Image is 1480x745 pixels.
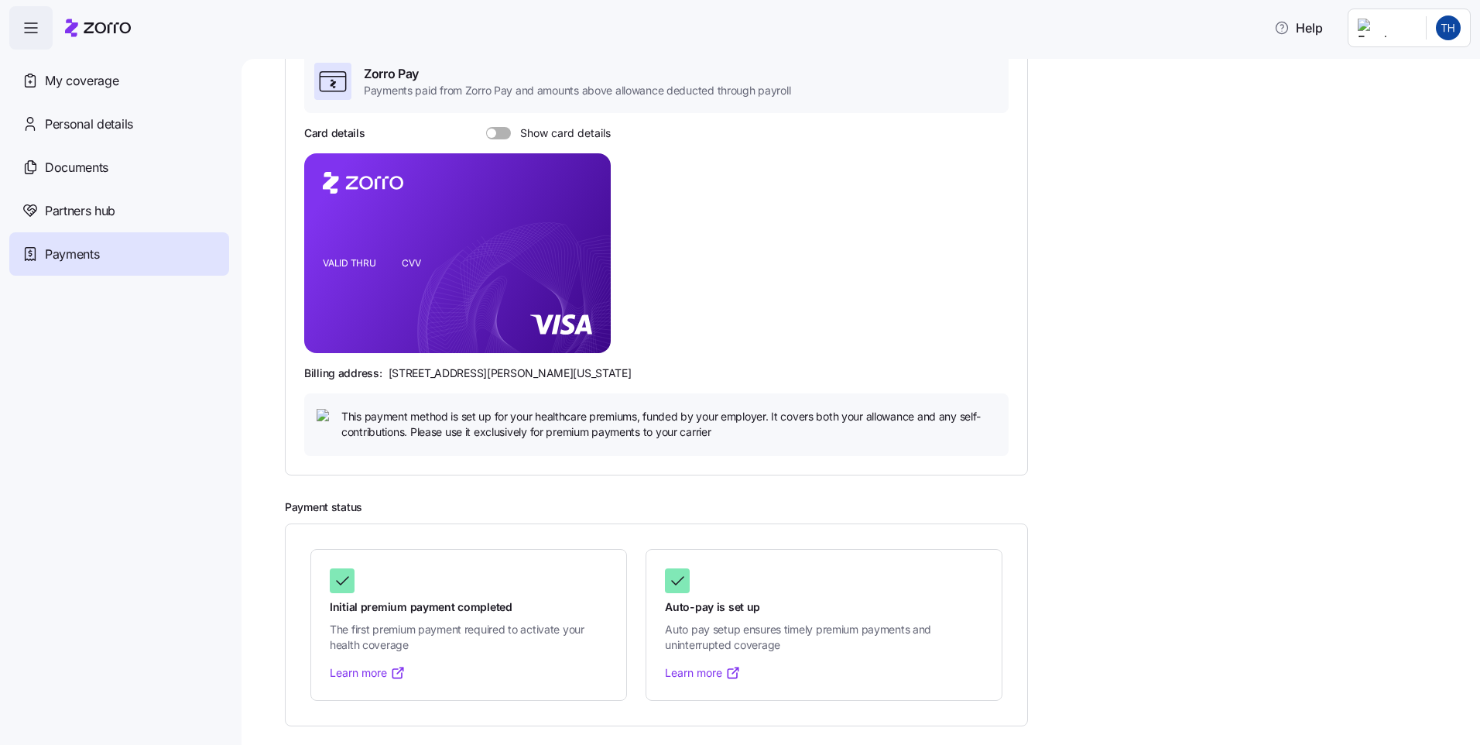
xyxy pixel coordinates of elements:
span: Payments [45,245,99,264]
span: Personal details [45,115,133,134]
span: Documents [45,158,108,177]
button: Help [1262,12,1335,43]
span: The first premium payment required to activate your health coverage [330,622,608,654]
span: My coverage [45,71,118,91]
span: Auto-pay is set up [665,599,983,615]
a: Documents [9,146,229,189]
h2: Payment status [285,500,1458,515]
a: My coverage [9,59,229,102]
tspan: CVV [402,257,421,269]
img: 23580417c41333b3521d68439011887a [1436,15,1461,40]
span: Help [1274,19,1323,37]
span: Billing address: [304,366,382,381]
h3: Card details [304,125,365,141]
span: This payment method is set up for your healthcare premiums, funded by your employer. It covers bo... [341,409,996,441]
tspan: VALID THRU [323,257,376,269]
span: Zorro Pay [364,64,790,84]
span: [STREET_ADDRESS][PERSON_NAME][US_STATE] [389,366,632,381]
img: icon bulb [317,409,335,427]
span: Initial premium payment completed [330,599,608,615]
a: Personal details [9,102,229,146]
a: Learn more [330,665,406,681]
span: Partners hub [45,201,115,221]
a: Partners hub [9,189,229,232]
img: Employer logo [1358,19,1413,37]
span: Show card details [511,127,611,139]
a: Payments [9,232,229,276]
span: Auto pay setup ensures timely premium payments and uninterrupted coverage [665,622,983,654]
span: Payments paid from Zorro Pay and amounts above allowance deducted through payroll [364,83,790,98]
a: Learn more [665,665,741,681]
